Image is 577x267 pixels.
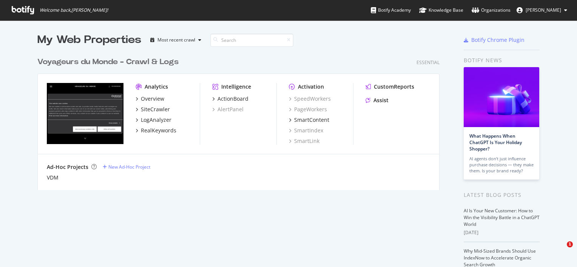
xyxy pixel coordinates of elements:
a: AI Is Your New Customer: How to Win the Visibility Battle in a ChatGPT World [464,207,540,227]
a: SmartContent [289,116,329,124]
div: SiteCrawler [141,106,170,113]
div: My Web Properties [37,32,141,48]
a: New Ad-Hoc Project [103,164,150,170]
img: What Happens When ChatGPT Is Your Holiday Shopper? [464,67,539,127]
div: Latest Blog Posts [464,191,540,199]
a: AlertPanel [212,106,244,113]
button: Most recent crawl [147,34,204,46]
div: SmartContent [294,116,329,124]
a: SpeedWorkers [289,95,331,103]
div: ActionBoard [218,95,248,103]
div: Botify Chrome Plugin [471,36,525,44]
img: www.voyageursdumonde.fr [47,83,123,144]
div: Botify news [464,56,540,64]
div: CustomReports [374,83,414,91]
a: Botify Chrome Plugin [464,36,525,44]
div: Knowledge Base [419,6,463,14]
a: PageWorkers [289,106,327,113]
input: Search [210,34,293,47]
div: Voyageurs du Monde - Crawl & Logs [37,57,179,68]
div: Most recent crawl [157,38,195,42]
div: Organizations [472,6,511,14]
a: What Happens When ChatGPT Is Your Holiday Shopper? [469,133,522,152]
span: 1 [567,241,573,247]
div: grid [37,48,446,190]
a: LogAnalyzer [136,116,171,124]
div: Analytics [145,83,168,91]
div: Ad-Hoc Projects [47,163,88,171]
a: CustomReports [366,83,414,91]
div: [DATE] [464,229,540,236]
div: Activation [298,83,324,91]
a: Overview [136,95,164,103]
div: RealKeywords [141,127,176,134]
div: LogAnalyzer [141,116,171,124]
a: SiteCrawler [136,106,170,113]
div: Botify Academy [371,6,411,14]
a: Voyageurs du Monde - Crawl & Logs [37,57,182,68]
a: SmartLink [289,137,319,145]
a: RealKeywords [136,127,176,134]
div: New Ad-Hoc Project [108,164,150,170]
a: ActionBoard [212,95,248,103]
div: Overview [141,95,164,103]
div: AI agents don’t just influence purchase decisions — they make them. Is your brand ready? [469,156,534,174]
div: Intelligence [221,83,251,91]
iframe: Intercom live chat [551,241,569,259]
div: Essential [417,59,440,66]
a: SmartIndex [289,127,323,134]
a: VDM [47,174,59,181]
div: Assist [373,97,389,104]
span: Welcome back, [PERSON_NAME] ! [40,7,108,13]
button: [PERSON_NAME] [511,4,573,16]
a: Assist [366,97,389,104]
span: chloe dechelotte [526,7,561,13]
